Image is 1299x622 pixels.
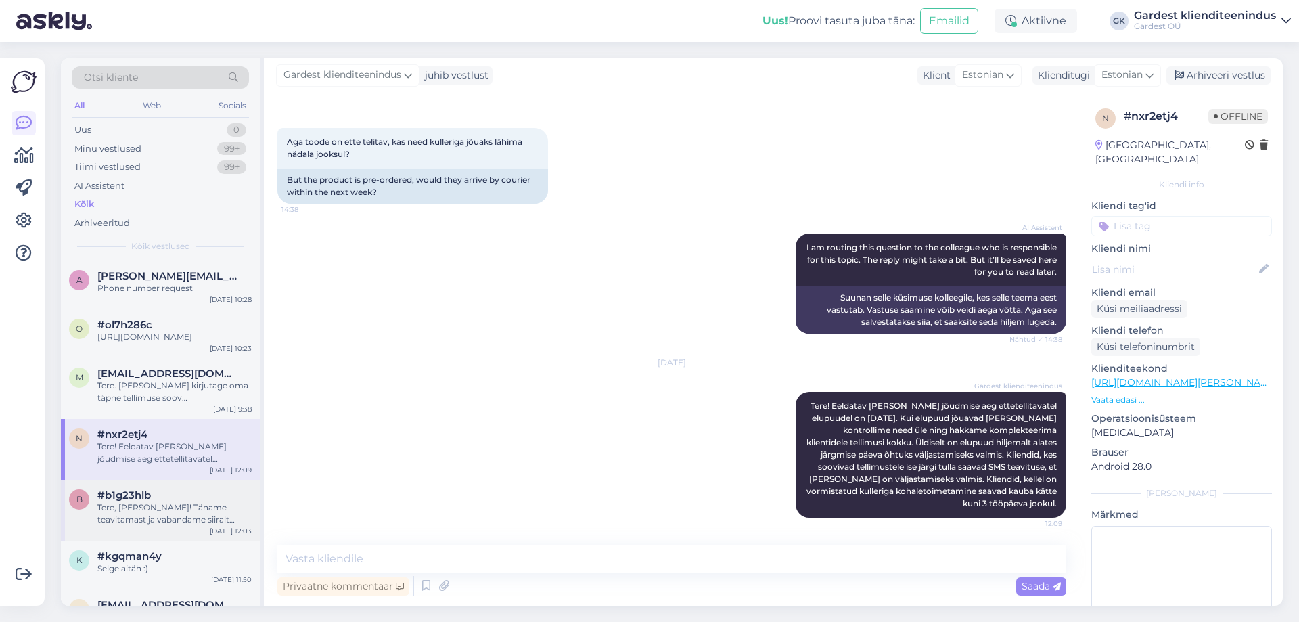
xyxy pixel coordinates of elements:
[210,343,252,353] div: [DATE] 10:23
[995,9,1077,33] div: Aktiivne
[1134,21,1276,32] div: Gardest OÜ
[97,599,238,611] span: edgar94@bk.ru
[762,13,915,29] div: Proovi tasuta juba täna:
[806,401,1059,508] span: Tere! Eeldatav [PERSON_NAME] jõudmise aeg ettetellitavatel elupuudel on [DATE]. Kui elupuud jõuav...
[217,142,246,156] div: 99+
[97,331,252,343] div: [URL][DOMAIN_NAME]
[72,97,87,114] div: All
[97,282,252,294] div: Phone number request
[1011,223,1062,233] span: AI Assistent
[211,575,252,585] div: [DATE] 11:50
[1091,300,1187,318] div: Küsi meiliaadressi
[210,526,252,536] div: [DATE] 12:03
[217,160,246,174] div: 99+
[1091,242,1272,256] p: Kliendi nimi
[1091,376,1278,388] a: [URL][DOMAIN_NAME][PERSON_NAME]
[917,68,951,83] div: Klient
[806,242,1059,277] span: I am routing this question to the colleague who is responsible for this topic. The reply might ta...
[920,8,978,34] button: Emailid
[97,441,252,465] div: Tere! Eeldatav [PERSON_NAME] jõudmise aeg ettetellitavatel elupuudel on [DATE]. Kui elupuud jõuav...
[1208,109,1268,124] span: Offline
[1091,199,1272,213] p: Kliendi tag'id
[1022,580,1061,592] span: Saada
[216,97,249,114] div: Socials
[140,97,164,114] div: Web
[1095,138,1245,166] div: [GEOGRAPHIC_DATA], [GEOGRAPHIC_DATA]
[76,324,83,334] span: o
[277,577,409,596] div: Privaatne kommentaar
[796,286,1066,334] div: Suunan selle küsimuse kolleegile, kes selle teema eest vastutab. Vastuse saamine võib veidi aega ...
[11,69,37,95] img: Askly Logo
[1091,426,1272,440] p: [MEDICAL_DATA]
[277,357,1066,369] div: [DATE]
[227,123,246,137] div: 0
[76,275,83,285] span: a
[1110,12,1129,30] div: GK
[1092,262,1256,277] input: Lisa nimi
[1032,68,1090,83] div: Klienditugi
[76,433,83,443] span: n
[281,204,332,215] span: 14:38
[1166,66,1271,85] div: Arhiveeri vestlus
[1101,68,1143,83] span: Estonian
[1091,324,1272,338] p: Kliendi telefon
[97,550,162,562] span: #kgqman4y
[1011,518,1062,529] span: 12:09
[1091,460,1272,474] p: Android 28.0
[97,502,252,526] div: Tere, [PERSON_NAME]! Täname teavitamast ja vabandame siiralt viivituse pärast. Kontrollisime Teie...
[76,372,83,382] span: m
[97,562,252,575] div: Selge aitäh :)
[97,380,252,404] div: Tere. [PERSON_NAME] kirjutage oma täpne tellimuse soov [EMAIL_ADDRESS][DOMAIN_NAME]. Mis toodet t...
[962,68,1003,83] span: Estonian
[974,381,1062,391] span: Gardest klienditeenindus
[1091,216,1272,236] input: Lisa tag
[131,240,190,252] span: Kõik vestlused
[210,294,252,305] div: [DATE] 10:28
[1091,179,1272,191] div: Kliendi info
[1091,487,1272,499] div: [PERSON_NAME]
[97,270,238,282] span: agnes.unt@gmail.com
[1134,10,1291,32] a: Gardest klienditeenindusGardest OÜ
[1091,394,1272,406] p: Vaata edasi ...
[1124,108,1208,125] div: # nxr2etj4
[1091,286,1272,300] p: Kliendi email
[97,428,147,441] span: #nxr2etj4
[74,123,91,137] div: Uus
[762,14,788,27] b: Uus!
[283,68,401,83] span: Gardest klienditeenindus
[277,169,548,204] div: But the product is pre-ordered, would they arrive by courier within the next week?
[76,604,82,614] span: e
[1091,508,1272,522] p: Märkmed
[74,160,141,174] div: Tiimi vestlused
[210,465,252,475] div: [DATE] 12:09
[76,555,83,565] span: k
[74,179,124,193] div: AI Assistent
[1009,334,1062,345] span: Nähtud ✓ 14:38
[74,198,94,211] div: Kõik
[1091,412,1272,426] p: Operatsioonisüsteem
[1091,445,1272,460] p: Brauser
[287,137,524,159] span: Aga toode on ette telitav, kas need kulleriga jõuaks lähima nädala jooksul?
[1134,10,1276,21] div: Gardest klienditeenindus
[97,489,151,502] span: #b1g23hlb
[1102,113,1109,123] span: n
[97,368,238,380] span: m.mezger66@gmail.com
[84,70,138,85] span: Otsi kliente
[419,68,488,83] div: juhib vestlust
[97,319,152,331] span: #ol7h286c
[1091,361,1272,376] p: Klienditeekond
[74,142,141,156] div: Minu vestlused
[213,404,252,414] div: [DATE] 9:38
[1091,338,1200,356] div: Küsi telefoninumbrit
[74,217,130,230] div: Arhiveeritud
[76,494,83,504] span: b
